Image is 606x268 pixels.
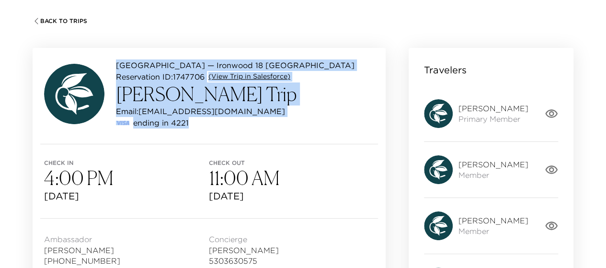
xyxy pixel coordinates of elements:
[116,105,285,117] p: Email: [EMAIL_ADDRESS][DOMAIN_NAME]
[458,170,528,180] span: Member
[116,121,129,125] img: credit card type
[458,226,528,236] span: Member
[209,166,374,189] h3: 11:00 AM
[424,63,467,77] p: Travelers
[116,59,354,71] p: [GEOGRAPHIC_DATA] — Ironwood 18 [GEOGRAPHIC_DATA]
[133,117,189,128] p: ending in 4221
[33,17,87,25] button: Back To Trips
[116,82,354,105] h3: [PERSON_NAME] Trip
[44,245,190,256] span: [PERSON_NAME]
[458,103,528,114] span: [PERSON_NAME]
[209,189,374,203] span: [DATE]
[44,189,209,203] span: [DATE]
[209,245,354,256] span: [PERSON_NAME]
[424,155,453,184] img: avatar.4afec266560d411620d96f9f038fe73f.svg
[44,160,209,166] span: Check in
[458,114,528,124] span: Primary Member
[44,234,190,245] span: Ambassador
[44,166,209,189] h3: 4:00 PM
[209,160,374,166] span: Check out
[44,256,190,266] span: [PHONE_NUMBER]
[458,215,528,226] span: [PERSON_NAME]
[209,234,354,245] span: Concierge
[458,159,528,170] span: [PERSON_NAME]
[208,72,290,82] a: (View Trip in Salesforce)
[40,18,87,24] span: Back To Trips
[116,71,205,82] p: Reservation ID: 1747706
[424,211,453,240] img: avatar.4afec266560d411620d96f9f038fe73f.svg
[424,99,453,128] img: avatar.4afec266560d411620d96f9f038fe73f.svg
[44,64,104,124] img: avatar.4afec266560d411620d96f9f038fe73f.svg
[209,256,354,266] span: 5303630575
